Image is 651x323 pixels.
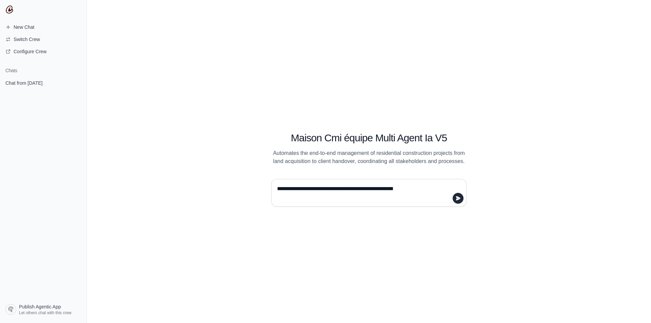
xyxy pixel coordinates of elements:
[5,80,42,86] span: Chat from [DATE]
[14,24,34,31] span: New Chat
[14,36,40,43] span: Switch Crew
[617,290,651,323] iframe: Chat Widget
[3,77,84,89] a: Chat from [DATE]
[19,310,72,316] span: Let others chat with this crew
[19,303,61,310] span: Publish Agentic App
[14,48,46,55] span: Configure Crew
[271,132,467,144] h1: Maison Cmi équipe Multi Agent Ia V5
[3,301,84,318] a: Publish Agentic App Let others chat with this crew
[271,149,467,165] p: Automates the end-to-end management of residential construction projects from land acquisition to...
[3,34,84,45] button: Switch Crew
[617,290,651,323] div: Widget de chat
[3,22,84,33] a: New Chat
[5,5,14,14] img: CrewAI Logo
[3,46,84,57] a: Configure Crew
